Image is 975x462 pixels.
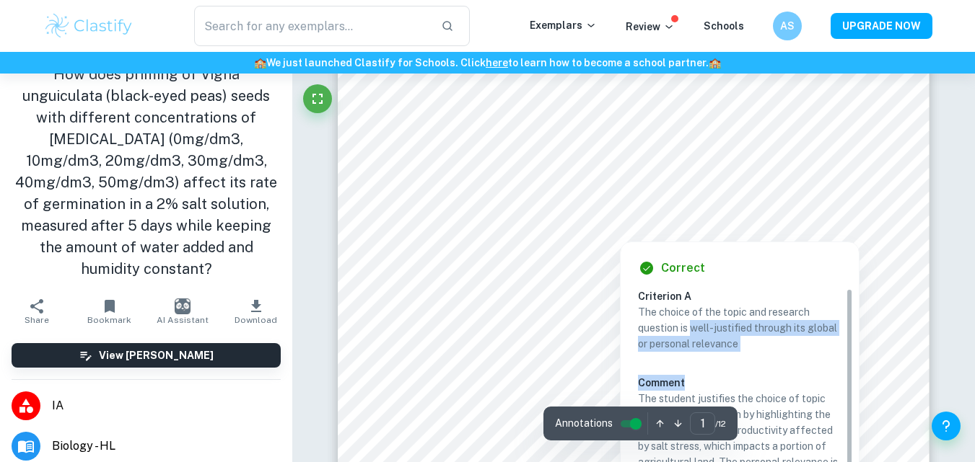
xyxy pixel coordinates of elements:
[303,84,332,113] button: Fullscreen
[626,19,675,35] p: Review
[99,347,214,363] h6: View [PERSON_NAME]
[661,259,705,277] h6: Correct
[175,298,191,314] img: AI Assistant
[779,18,795,34] h6: AS
[638,288,853,304] h6: Criterion A
[147,291,219,332] button: AI Assistant
[12,63,281,280] h1: How does priming of Vigna unguiculata (black-eyed peas) seeds with different concentrations of [M...
[157,315,209,325] span: AI Assistant
[555,416,613,431] span: Annotations
[638,304,841,352] p: The choice of the topic and research question is well-justified through its global or personal re...
[704,20,744,32] a: Schools
[219,291,292,332] button: Download
[194,6,430,46] input: Search for any exemplars...
[52,397,281,414] span: IA
[43,12,135,40] img: Clastify logo
[773,12,802,40] button: AS
[87,315,131,325] span: Bookmark
[25,315,49,325] span: Share
[52,437,281,455] span: Biology - HL
[486,57,508,68] a: here
[235,315,277,325] span: Download
[709,57,721,68] span: 🏫
[3,55,972,71] h6: We just launched Clastify for Schools. Click to learn how to become a school partner.
[638,375,841,391] h6: Comment
[12,343,281,368] button: View [PERSON_NAME]
[715,417,726,430] span: / 12
[254,57,266,68] span: 🏫
[831,13,932,39] button: UPGRADE NOW
[73,291,146,332] button: Bookmark
[932,412,961,440] button: Help and Feedback
[530,17,597,33] p: Exemplars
